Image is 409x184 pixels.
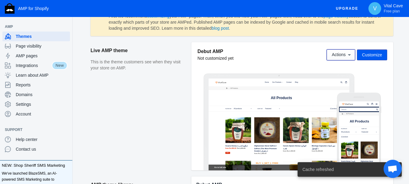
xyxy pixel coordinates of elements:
[91,59,185,71] p: This is the theme customers see when they visit your store on AMP.
[67,78,115,84] label: Sort by
[2,18,119,29] input: Search
[49,87,68,92] label: Filter by
[2,90,70,99] a: Domains
[20,32,45,42] span: All Products
[7,102,27,107] span: 12 products
[16,62,52,69] span: Integrations
[16,32,19,42] span: ›
[109,13,382,31] dd: First we recommend your AMP pages. Then, when you like how your AMP pages look, head over to the ...
[254,9,263,15] span: Blog
[16,82,68,88] span: Reports
[197,48,233,55] h5: Debut AMP
[48,24,59,35] a: Home
[105,2,117,14] button: Menu
[2,41,70,51] a: Page visibility
[16,111,68,117] span: Account
[384,9,400,14] span: Free plan
[2,70,70,80] a: Learn about AMP
[2,109,70,119] a: Account
[7,2,74,14] a: image
[165,9,177,15] span: Home
[2,32,70,41] a: Themes
[226,8,247,16] a: Contact
[52,61,68,70] span: New
[17,6,84,18] a: image
[16,33,68,39] span: Themes
[184,8,222,16] button: Our Products
[2,80,70,90] a: Reports
[187,9,214,15] span: Our Products
[5,32,17,43] a: Home
[332,52,346,57] span: Actions
[16,146,68,152] span: Contact us
[337,92,381,170] img: Mobile frame
[16,92,68,98] span: Domains
[18,6,49,11] span: AMP for Shopify
[2,51,70,61] a: AMP pages
[183,52,245,64] span: All Products
[5,24,61,30] span: AMP
[212,26,229,31] a: blog post
[61,25,71,28] button: Add a sales channel
[5,3,15,14] img: Shop Sheriff Logo
[61,129,71,131] button: Add a sales channel
[229,9,244,15] span: Contact
[16,72,68,78] span: Learn about AMP
[5,127,61,133] span: Support
[16,101,68,107] span: Settings
[362,52,382,57] span: Customize
[2,61,70,70] a: IntegrationsNew
[17,6,54,18] img: image
[7,2,45,14] img: image
[7,78,55,84] label: Filter by
[58,24,62,35] span: ›
[336,3,358,14] span: Upgrade
[357,87,379,92] span: 12 products
[384,160,402,178] div: Open chat
[110,18,116,29] a: submit search
[203,73,355,170] img: Laptop frame
[331,3,363,14] button: Upgrade
[16,136,68,142] span: Help center
[16,53,68,59] span: AMP pages
[251,8,266,16] a: Blog
[91,42,185,59] h2: Live AMP theme
[2,144,70,154] a: Contact us
[197,55,233,61] div: Not customized yet
[302,166,334,172] span: Cache refreshed
[327,49,355,60] button: Actions
[162,8,180,16] a: Home
[143,87,159,92] label: Sort by
[372,5,378,12] span: V
[16,43,68,49] span: Page visibility
[63,24,87,35] span: All Products
[32,53,89,64] span: All Products
[384,3,403,14] p: Vital Cave
[357,49,387,60] button: Customize
[2,99,70,109] a: Settings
